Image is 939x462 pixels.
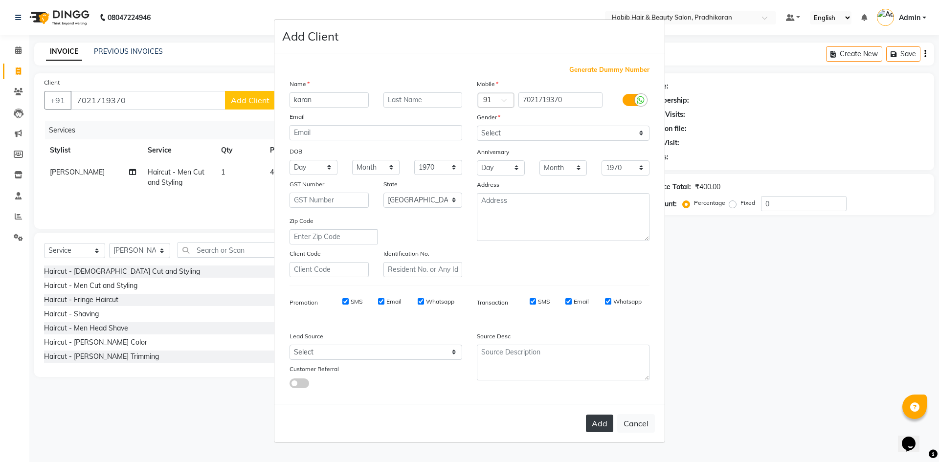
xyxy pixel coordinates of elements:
[383,249,429,258] label: Identification No.
[290,80,310,88] label: Name
[383,92,463,108] input: Last Name
[290,193,369,208] input: GST Number
[426,297,454,306] label: Whatsapp
[617,414,655,433] button: Cancel
[290,217,313,225] label: Zip Code
[574,297,589,306] label: Email
[290,147,302,156] label: DOB
[290,92,369,108] input: First Name
[477,298,508,307] label: Transaction
[613,297,642,306] label: Whatsapp
[290,180,324,189] label: GST Number
[290,249,321,258] label: Client Code
[290,112,305,121] label: Email
[518,92,603,108] input: Mobile
[290,125,462,140] input: Email
[351,297,362,306] label: SMS
[477,332,511,341] label: Source Desc
[290,332,323,341] label: Lead Source
[538,297,550,306] label: SMS
[477,180,499,189] label: Address
[477,113,500,122] label: Gender
[898,423,929,452] iframe: chat widget
[290,298,318,307] label: Promotion
[477,80,498,88] label: Mobile
[290,229,378,244] input: Enter Zip Code
[386,297,402,306] label: Email
[290,262,369,277] input: Client Code
[569,65,649,75] span: Generate Dummy Number
[477,148,509,156] label: Anniversary
[282,27,338,45] h4: Add Client
[586,415,613,432] button: Add
[290,365,339,374] label: Customer Referral
[383,180,398,189] label: State
[383,262,463,277] input: Resident No. or Any Id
